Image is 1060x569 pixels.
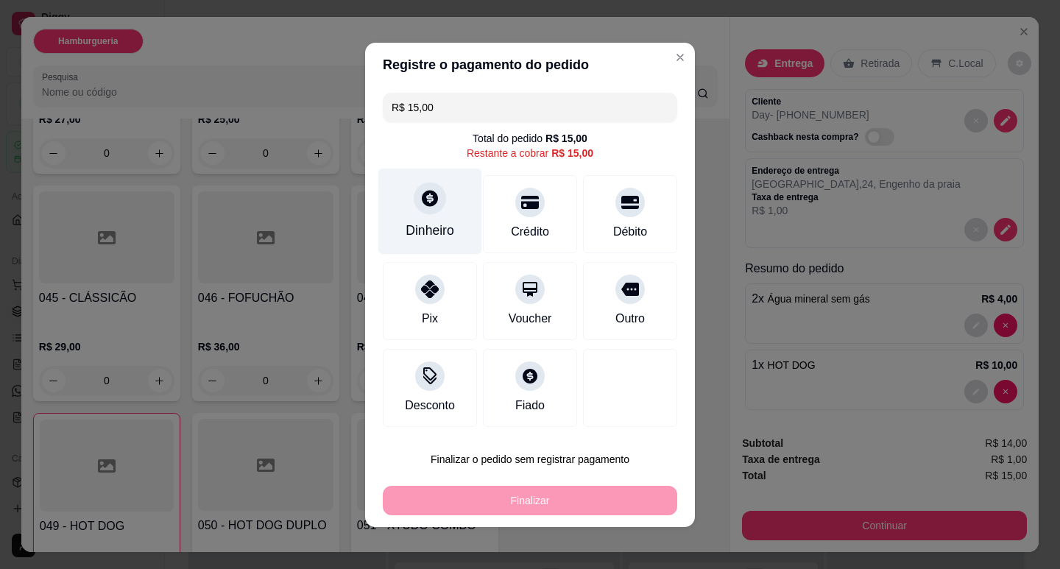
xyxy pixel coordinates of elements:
div: R$ 15,00 [545,131,587,146]
div: Fiado [515,397,545,414]
button: Close [668,46,692,69]
div: R$ 15,00 [551,146,593,160]
button: Finalizar o pedido sem registrar pagamento [383,445,677,474]
div: Débito [613,223,647,241]
div: Voucher [509,310,552,328]
div: Dinheiro [406,221,454,240]
div: Restante a cobrar [467,146,593,160]
div: Total do pedido [473,131,587,146]
header: Registre o pagamento do pedido [365,43,695,87]
input: Ex.: hambúrguer de cordeiro [392,93,668,122]
div: Pix [422,310,438,328]
div: Crédito [511,223,549,241]
div: Desconto [405,397,455,414]
div: Outro [615,310,645,328]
